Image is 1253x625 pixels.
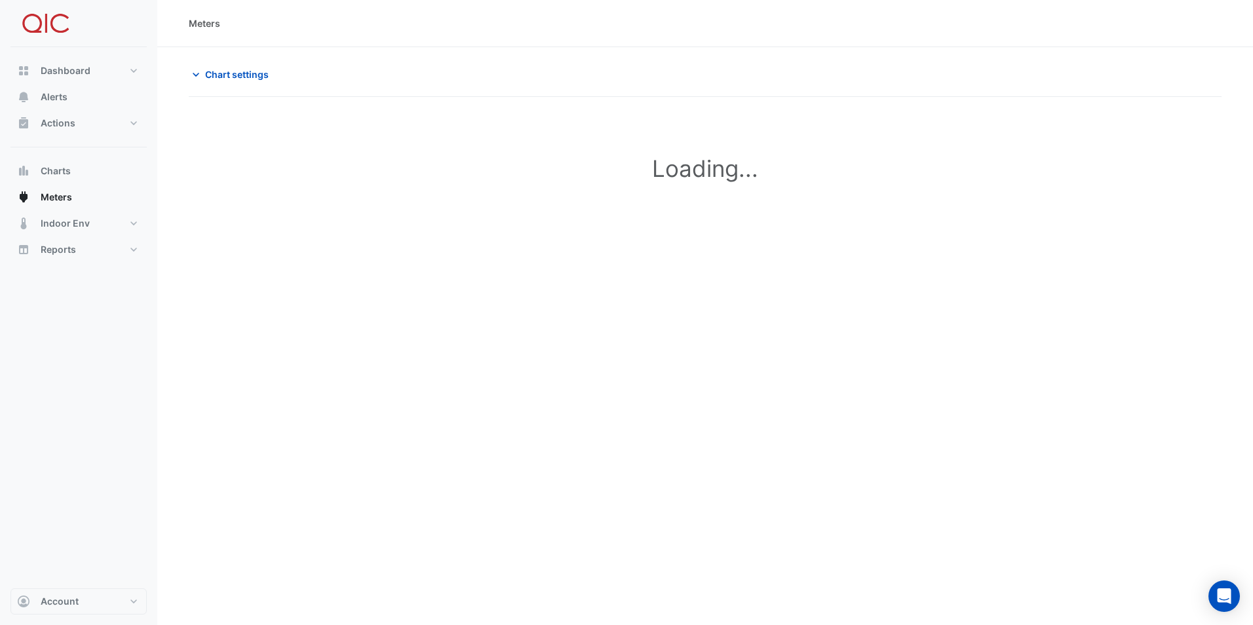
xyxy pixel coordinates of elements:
app-icon: Reports [17,243,30,256]
app-icon: Actions [17,117,30,130]
span: Reports [41,243,76,256]
div: Open Intercom Messenger [1208,580,1240,612]
app-icon: Meters [17,191,30,204]
button: Chart settings [189,63,277,86]
span: Actions [41,117,75,130]
button: Actions [10,110,147,136]
span: Chart settings [205,67,269,81]
button: Charts [10,158,147,184]
app-icon: Alerts [17,90,30,104]
h1: Loading... [210,155,1201,182]
button: Reports [10,237,147,263]
span: Account [41,595,79,608]
button: Alerts [10,84,147,110]
img: Company Logo [16,10,75,37]
button: Account [10,588,147,615]
app-icon: Charts [17,164,30,178]
button: Dashboard [10,58,147,84]
span: Alerts [41,90,67,104]
app-icon: Indoor Env [17,217,30,230]
span: Charts [41,164,71,178]
button: Meters [10,184,147,210]
app-icon: Dashboard [17,64,30,77]
span: Indoor Env [41,217,90,230]
span: Dashboard [41,64,90,77]
button: Indoor Env [10,210,147,237]
div: Meters [189,16,220,30]
span: Meters [41,191,72,204]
